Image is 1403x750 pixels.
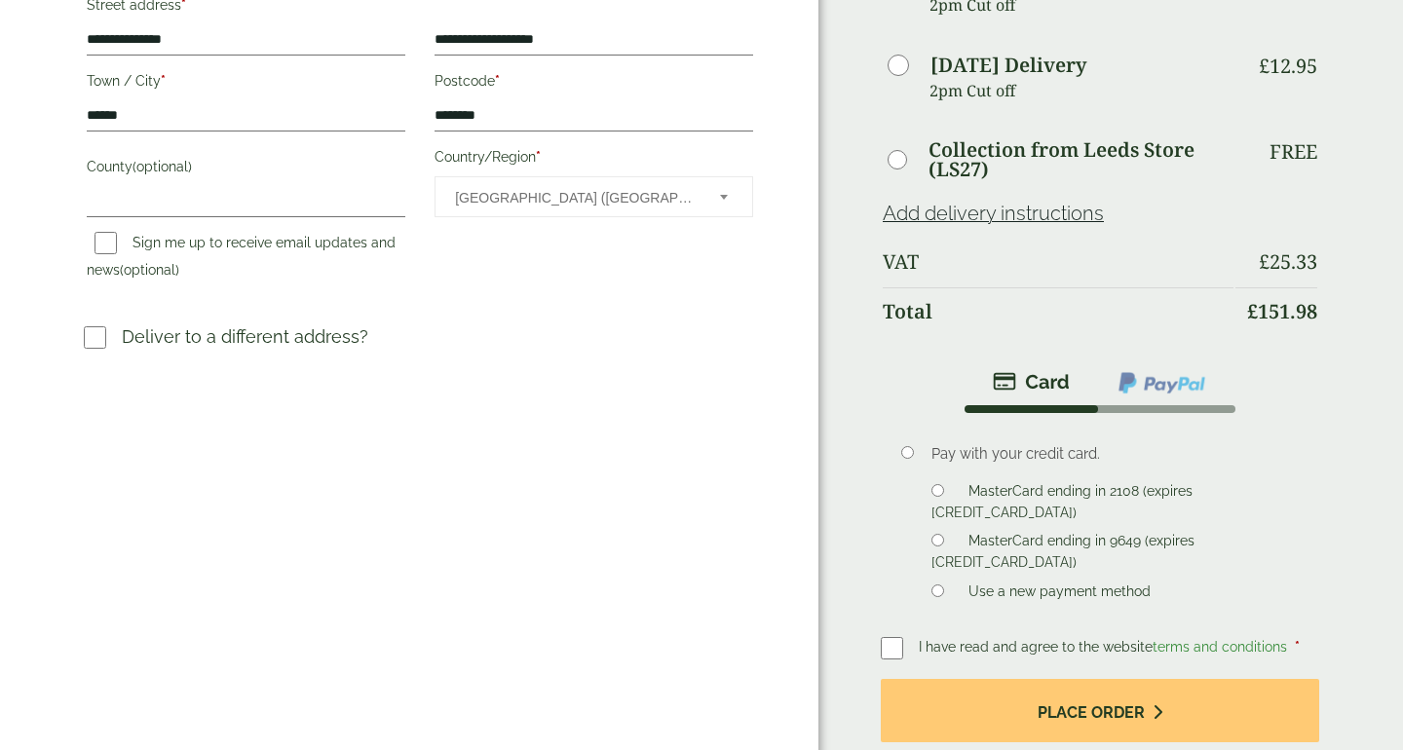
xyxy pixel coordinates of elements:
label: Country/Region [435,143,753,176]
img: ppcp-gateway.png [1117,370,1207,395]
label: Sign me up to receive email updates and news [87,235,396,283]
label: Use a new payment method [961,583,1158,605]
p: Free [1270,140,1317,164]
bdi: 12.95 [1259,53,1317,79]
th: Total [883,287,1233,335]
label: MasterCard ending in 9649 (expires [CREDIT_CARD_DATA]) [931,533,1194,576]
label: MasterCard ending in 2108 (expires [CREDIT_CARD_DATA]) [931,483,1193,526]
span: £ [1259,248,1270,275]
span: £ [1247,298,1258,324]
span: £ [1259,53,1270,79]
input: Sign me up to receive email updates and news(optional) [95,232,117,254]
label: Town / City [87,67,405,100]
img: stripe.png [993,370,1070,394]
bdi: 25.33 [1259,248,1317,275]
label: County [87,153,405,186]
span: Country/Region [435,176,753,217]
p: Pay with your credit card. [931,443,1289,465]
p: Deliver to a different address? [122,323,368,350]
label: [DATE] Delivery [930,56,1086,75]
abbr: required [495,73,500,89]
abbr: required [161,73,166,89]
abbr: required [536,149,541,165]
bdi: 151.98 [1247,298,1317,324]
label: Collection from Leeds Store (LS27) [929,140,1233,179]
button: Place order [881,679,1319,742]
label: Postcode [435,67,753,100]
span: (optional) [133,159,192,174]
p: 2pm Cut off [929,76,1233,105]
a: Add delivery instructions [883,202,1104,225]
th: VAT [883,239,1233,285]
span: United Kingdom (UK) [455,177,694,218]
span: (optional) [120,262,179,278]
